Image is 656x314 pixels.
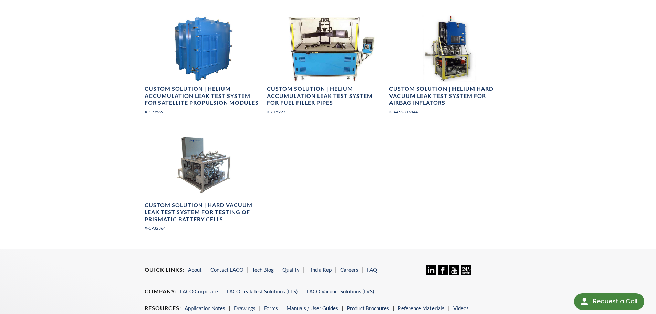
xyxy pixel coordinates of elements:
img: 24/7 Support Icon [461,265,471,275]
a: FAQ [367,266,377,273]
a: Helium Accumulation Leak Test System for Satellite Propulsion Modules, angled viewCustom Solution... [145,15,263,121]
a: Videos [453,305,469,311]
a: Manuals / User Guides [287,305,338,311]
a: LACO Vacuum Solutions (LVS) [306,288,374,294]
a: Helium Accumulation System, front viewCustom Solution | Helium Accumulation Leak Test System for ... [267,15,385,121]
p: X-A452307844 [389,109,507,115]
p: X-1P9569 [145,109,263,115]
a: Drawings [234,305,256,311]
h4: Custom Solution | Helium Accumulation Leak Test System for Fuel Filler Pipes [267,85,385,107]
img: round button [579,296,590,307]
p: X-1P32364 [145,225,263,231]
a: LACO Leak Test Solutions (LTS) [227,288,298,294]
a: Forms [264,305,278,311]
h4: Quick Links [145,266,185,273]
a: Product Brochures [347,305,389,311]
a: Quality [282,266,300,273]
a: Reference Materials [398,305,445,311]
a: Contact LACO [210,266,243,273]
h4: Company [145,288,176,295]
h4: Custom Solution | Hard Vacuum Leak Test System for Testing of Prismatic Battery Cells [145,202,263,223]
a: Tech Blog [252,266,274,273]
a: Careers [340,266,358,273]
h4: Custom Solution | Helium Hard Vacuum Leak Test System for Airbag Inflators [389,85,507,107]
a: Airbag Inflator, angled viewCustom Solution | Helium Hard Vacuum Leak Test System for Airbag Infl... [389,15,507,121]
div: Request a Call [593,293,637,309]
a: Application Notes [185,305,225,311]
p: X-615227 [267,109,385,115]
a: LACO Corporate [180,288,218,294]
a: About [188,266,202,273]
div: Request a Call [574,293,644,310]
h4: Resources [145,305,181,312]
a: Find a Rep [308,266,332,273]
a: Leak Test System with 4 test chambersCustom Solution | Hard Vacuum Leak Test System for Testing o... [145,132,263,237]
a: 24/7 Support [461,270,471,276]
h4: Custom Solution | Helium Accumulation Leak Test System for Satellite Propulsion Modules [145,85,263,107]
